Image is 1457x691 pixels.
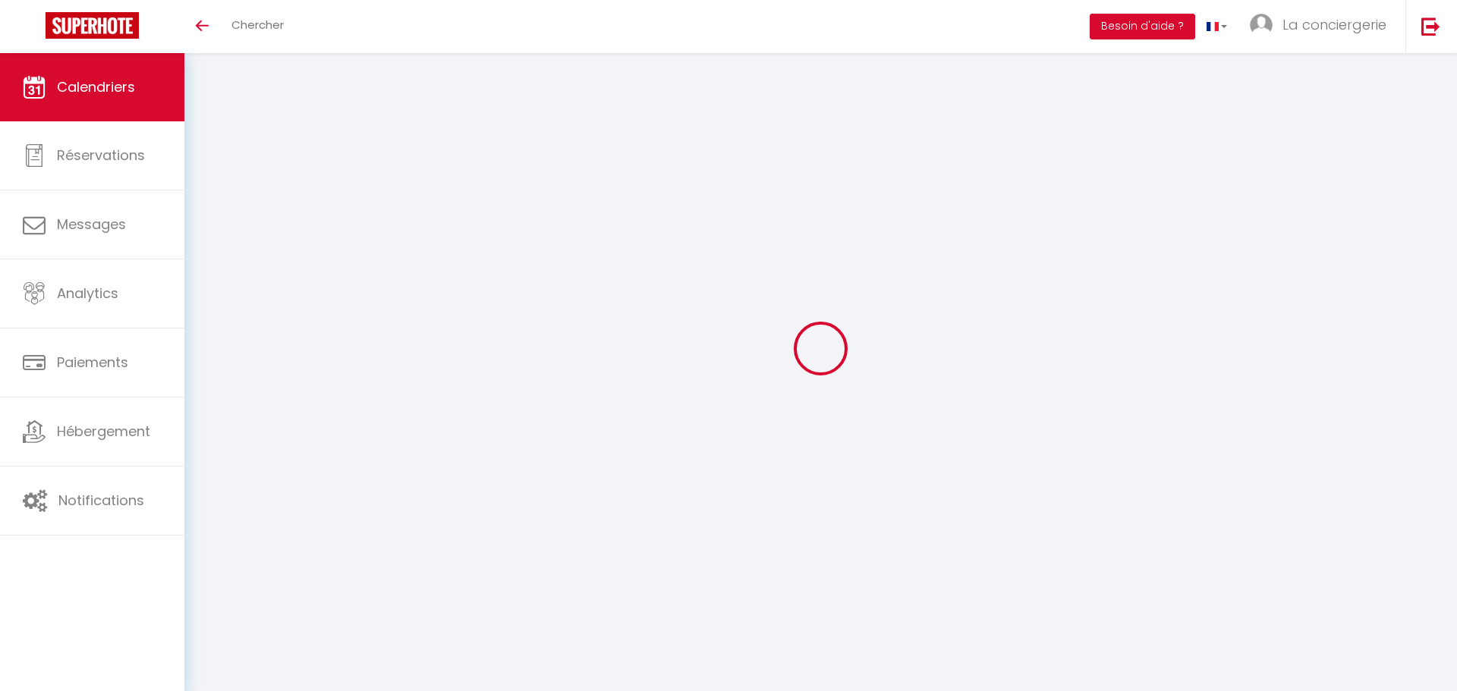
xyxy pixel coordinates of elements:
[46,12,139,39] img: Super Booking
[1250,14,1273,36] img: ...
[57,77,135,96] span: Calendriers
[57,215,126,234] span: Messages
[57,284,118,303] span: Analytics
[58,491,144,510] span: Notifications
[1282,15,1386,34] span: La conciergerie
[57,422,150,441] span: Hébergement
[57,146,145,165] span: Réservations
[57,353,128,372] span: Paiements
[1090,14,1195,39] button: Besoin d'aide ?
[231,17,284,33] span: Chercher
[1421,17,1440,36] img: logout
